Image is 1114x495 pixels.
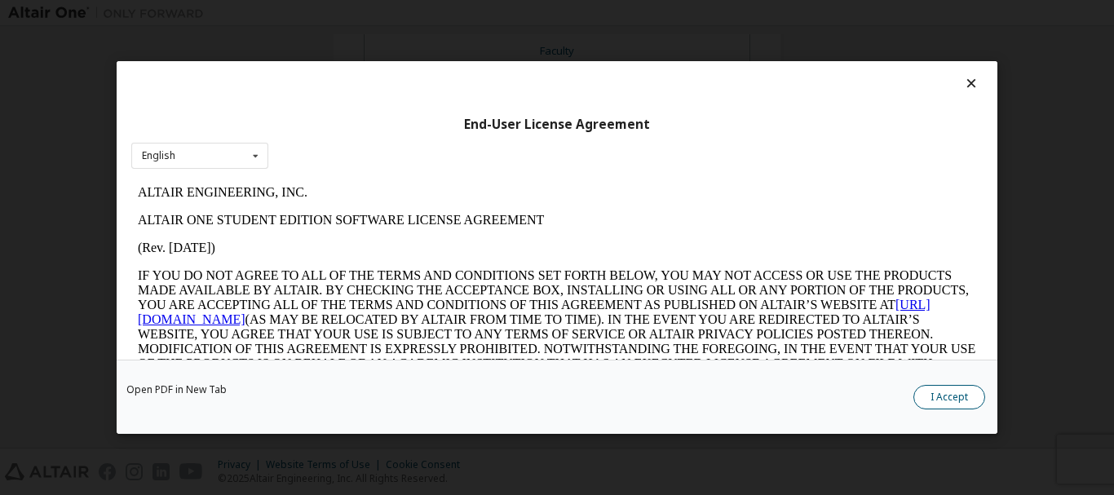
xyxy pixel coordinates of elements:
button: I Accept [913,385,985,409]
p: ALTAIR ONE STUDENT EDITION SOFTWARE LICENSE AGREEMENT [7,34,845,49]
p: ALTAIR ENGINEERING, INC. [7,7,845,21]
a: [URL][DOMAIN_NAME] [7,119,799,148]
p: This Altair One Student Edition Software License Agreement (“Agreement”) is between Altair Engine... [7,220,845,279]
div: English [142,151,175,161]
div: End-User License Agreement [131,117,983,133]
a: Open PDF in New Tab [126,385,227,395]
p: IF YOU DO NOT AGREE TO ALL OF THE TERMS AND CONDITIONS SET FORTH BELOW, YOU MAY NOT ACCESS OR USE... [7,90,845,207]
p: (Rev. [DATE]) [7,62,845,77]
